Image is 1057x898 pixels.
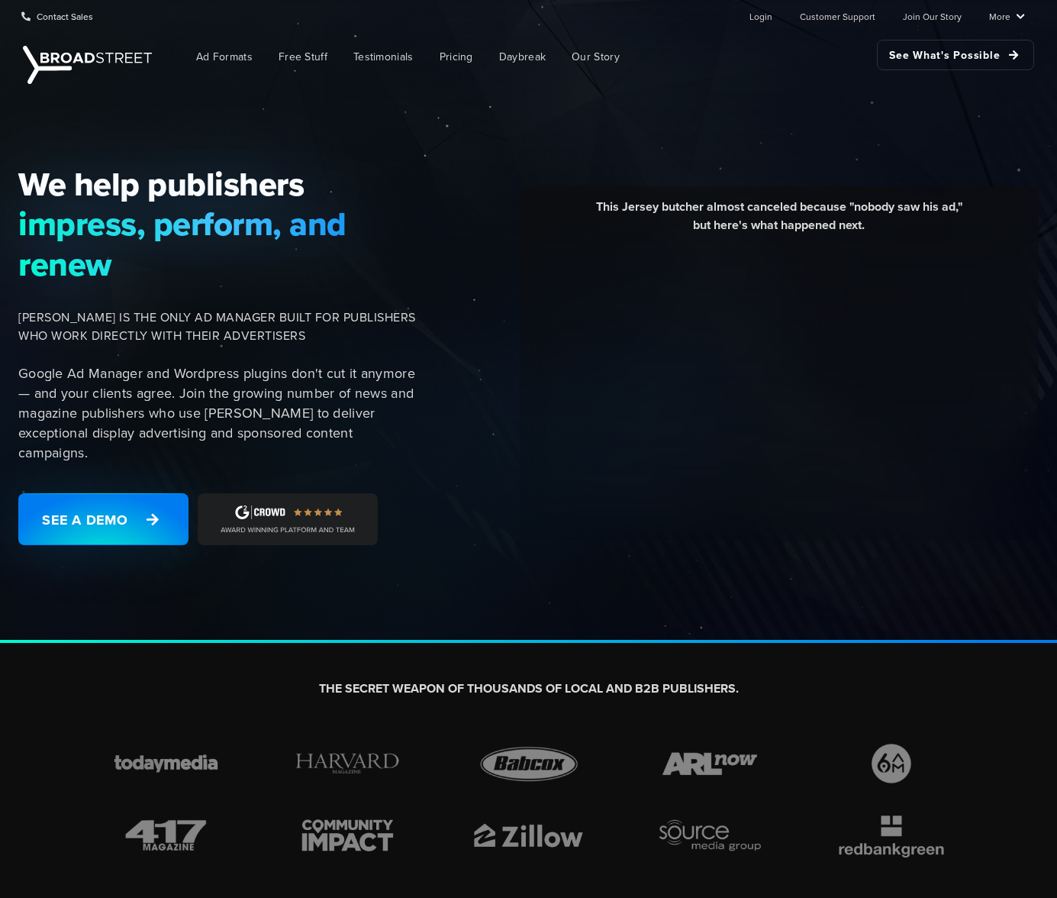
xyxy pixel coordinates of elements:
[284,812,411,859] img: brand-icon
[466,812,592,859] img: brand-icon
[103,681,955,697] h2: THE SECRET WEAPON OF THOUSANDS OF LOCAL AND B2B PUBLISHERS.
[488,40,557,74] a: Daybreak
[572,49,620,65] span: Our Story
[828,740,955,787] img: brand-icon
[877,40,1034,70] a: See What's Possible
[185,40,264,74] a: Ad Formats
[23,46,152,84] img: Broadstreet | The Ad Manager for Small Publishers
[499,49,546,65] span: Daybreak
[989,1,1025,31] a: More
[342,40,425,74] a: Testimonials
[646,740,773,787] img: brand-icon
[196,49,253,65] span: Ad Formats
[531,246,1027,525] iframe: YouTube video player
[21,1,93,31] a: Contact Sales
[160,32,1034,82] nav: Main
[903,1,962,31] a: Join Our Story
[560,40,631,74] a: Our Story
[440,49,473,65] span: Pricing
[531,198,1027,246] div: This Jersey butcher almost canceled because "nobody saw his ad," but here's what happened next.
[466,740,592,787] img: brand-icon
[279,49,327,65] span: Free Stuff
[646,812,773,859] img: brand-icon
[800,1,875,31] a: Customer Support
[18,164,424,204] span: We help publishers
[267,40,339,74] a: Free Stuff
[18,308,424,345] span: [PERSON_NAME] IS THE ONLY AD MANAGER BUILT FOR PUBLISHERS WHO WORK DIRECTLY WITH THEIR ADVERTISERS
[284,740,411,787] img: brand-icon
[103,740,230,787] img: brand-icon
[749,1,772,31] a: Login
[353,49,414,65] span: Testimonials
[103,812,230,859] img: brand-icon
[18,493,189,545] a: See a Demo
[18,363,424,463] p: Google Ad Manager and Wordpress plugins don't cut it anymore — and your clients agree. Join the g...
[18,204,424,284] span: impress, perform, and renew
[428,40,485,74] a: Pricing
[828,812,955,859] img: brand-icon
